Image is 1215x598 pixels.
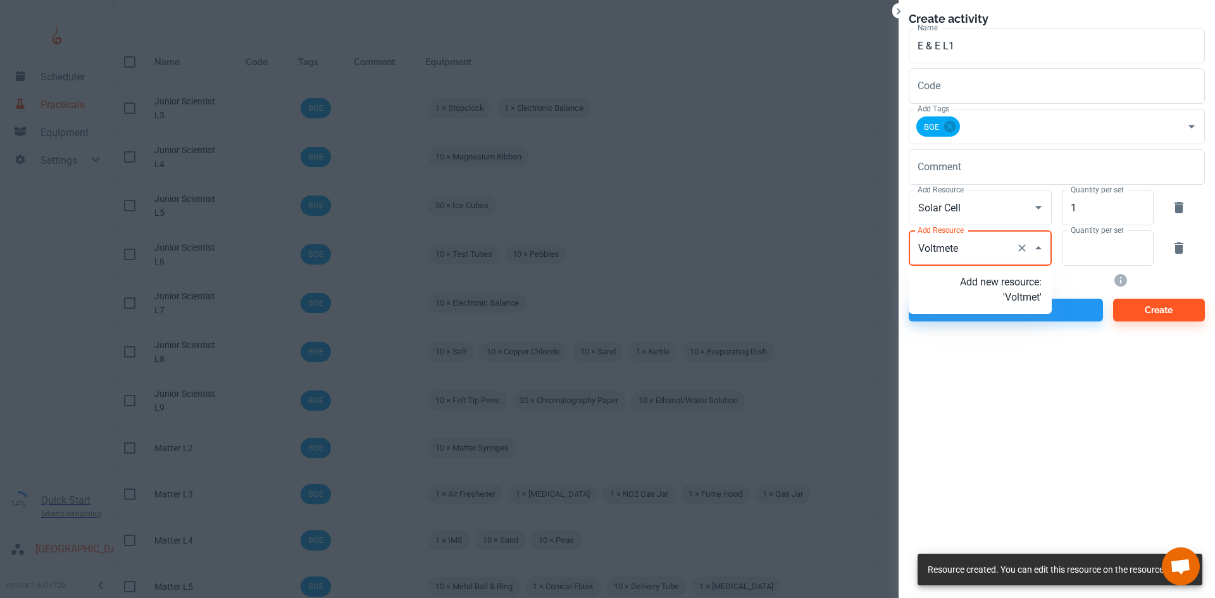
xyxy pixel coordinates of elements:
div: Resource created. You can edit this resource on the resources page. [928,558,1192,582]
label: Name [918,22,938,33]
label: Quantity per set [1071,184,1123,195]
button: Open [1183,118,1200,135]
button: Clear [1013,239,1031,257]
h6: Create activity [909,10,1205,28]
div: BGE [916,116,960,137]
label: Add Tags [918,103,949,114]
p: Add new resource: 'Voltmet' [960,275,1042,305]
svg: If equipment is attached to a practical, Bunsen will check if enough equipment is available befor... [1113,273,1128,288]
label: Add Resource [918,225,964,235]
span: BGE [916,120,947,134]
button: Close [1030,239,1047,257]
label: Add Resource [918,184,964,195]
button: Open [1030,199,1047,216]
a: Open chat [1162,547,1200,585]
label: Quantity per set [1071,225,1123,235]
button: Create [1113,299,1205,321]
button: Close [892,5,905,18]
